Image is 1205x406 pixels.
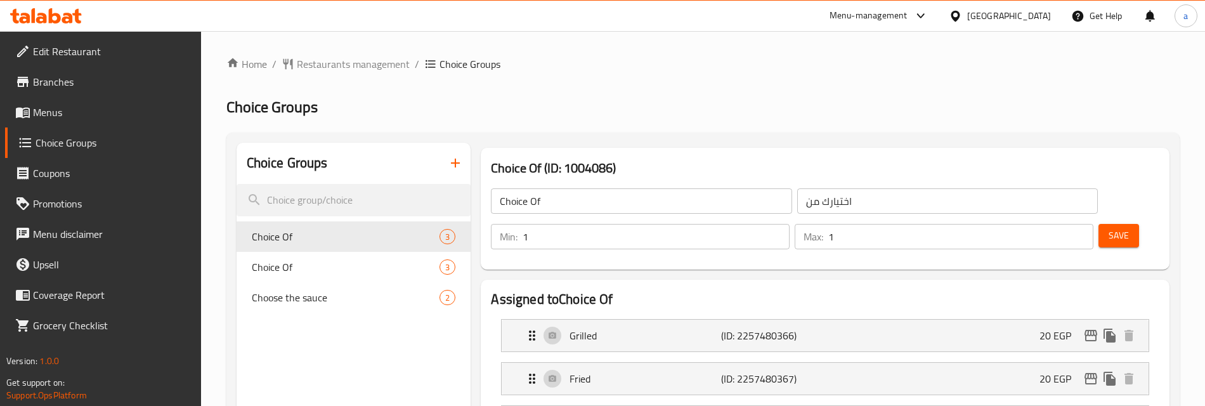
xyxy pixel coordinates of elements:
h3: Choice Of (ID: 1004086) [491,158,1159,178]
a: Menu disclaimer [5,219,201,249]
p: 20 EGP [1039,371,1081,386]
button: duplicate [1100,326,1119,345]
a: Support.OpsPlatform [6,387,87,403]
div: [GEOGRAPHIC_DATA] [967,9,1051,23]
li: Expand [491,314,1159,357]
span: Choice Groups [36,135,191,150]
span: Upsell [33,257,191,272]
h2: Assigned to Choice Of [491,290,1159,309]
p: Min: [500,229,518,244]
a: Restaurants management [282,56,410,72]
div: Expand [502,320,1148,351]
span: 3 [440,231,455,243]
div: Choices [440,290,455,305]
span: Get support on: [6,374,65,391]
a: Menus [5,97,201,128]
p: Max: [804,229,823,244]
span: Coverage Report [33,287,191,303]
button: duplicate [1100,369,1119,388]
span: 1.0.0 [39,353,59,369]
button: delete [1119,326,1138,345]
span: Menu disclaimer [33,226,191,242]
button: Save [1098,224,1139,247]
p: Fried [570,371,721,386]
a: Choice Groups [5,128,201,158]
span: Choice Groups [440,56,500,72]
span: Edit Restaurant [33,44,191,59]
li: / [272,56,277,72]
span: Promotions [33,196,191,211]
a: Coupons [5,158,201,188]
div: Choose the sauce2 [237,282,471,313]
p: 20 EGP [1039,328,1081,343]
h2: Choice Groups [247,154,328,173]
a: Promotions [5,188,201,219]
span: Branches [33,74,191,89]
p: Grilled [570,328,721,343]
div: Choices [440,259,455,275]
li: Expand [491,357,1159,400]
span: Choose the sauce [252,290,440,305]
div: Expand [502,363,1148,395]
p: (ID: 2257480367) [721,371,822,386]
span: Version: [6,353,37,369]
nav: breadcrumb [226,56,1180,72]
button: edit [1081,326,1100,345]
span: Restaurants management [297,56,410,72]
span: Coupons [33,166,191,181]
span: Choice Groups [226,93,318,121]
a: Upsell [5,249,201,280]
a: Grocery Checklist [5,310,201,341]
span: Grocery Checklist [33,318,191,333]
a: Coverage Report [5,280,201,310]
div: Choice Of3 [237,252,471,282]
span: 3 [440,261,455,273]
div: Choice Of3 [237,221,471,252]
span: a [1183,9,1188,23]
span: Choice Of [252,259,440,275]
a: Home [226,56,267,72]
span: 2 [440,292,455,304]
a: Edit Restaurant [5,36,201,67]
input: search [237,184,471,216]
span: Save [1109,228,1129,244]
button: edit [1081,369,1100,388]
span: Choice Of [252,229,440,244]
li: / [415,56,419,72]
p: (ID: 2257480366) [721,328,822,343]
div: Menu-management [830,8,908,23]
button: delete [1119,369,1138,388]
span: Menus [33,105,191,120]
a: Branches [5,67,201,97]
